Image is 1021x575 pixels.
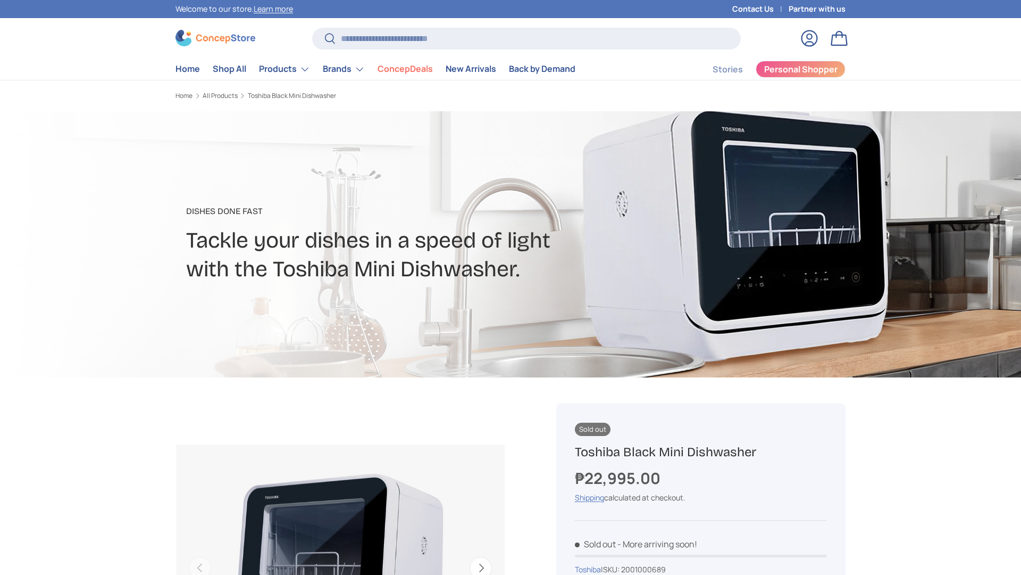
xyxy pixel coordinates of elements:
[203,93,238,99] a: All Products
[175,30,255,46] img: ConcepStore
[253,59,316,80] summary: Products
[601,564,666,574] span: |
[186,205,595,218] p: Dishes Done Fast​
[603,564,620,574] span: SKU:
[254,4,293,14] a: Learn more
[175,91,531,101] nav: Breadcrumbs
[575,467,663,489] strong: ₱22,995.00
[175,93,193,99] a: Home
[259,59,310,80] a: Products
[713,59,743,80] a: Stories
[509,59,575,79] a: Back by Demand
[575,444,827,461] h1: Toshiba Black Mini Dishwasher
[732,3,789,15] a: Contact Us
[175,59,575,80] nav: Primary
[316,59,371,80] summary: Brands
[213,59,246,79] a: Shop All
[687,59,846,80] nav: Secondary
[175,59,200,79] a: Home
[621,564,666,574] span: 2001000689
[323,59,365,80] a: Brands
[575,492,604,503] a: Shipping
[756,61,846,78] a: Personal Shopper
[575,538,616,550] span: Sold out
[575,492,827,503] div: calculated at checkout.
[446,59,496,79] a: New Arrivals
[175,3,293,15] p: Welcome to our store.
[764,65,838,73] span: Personal Shopper
[248,93,336,99] a: Toshiba Black Mini Dishwasher
[186,226,595,284] h2: Tackle your dishes in a speed of light with the Toshiba Mini Dishwasher.
[378,59,433,79] a: ConcepDeals
[575,423,610,436] span: Sold out
[789,3,846,15] a: Partner with us
[617,538,697,550] p: - More arriving soon!
[575,564,601,574] a: Toshiba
